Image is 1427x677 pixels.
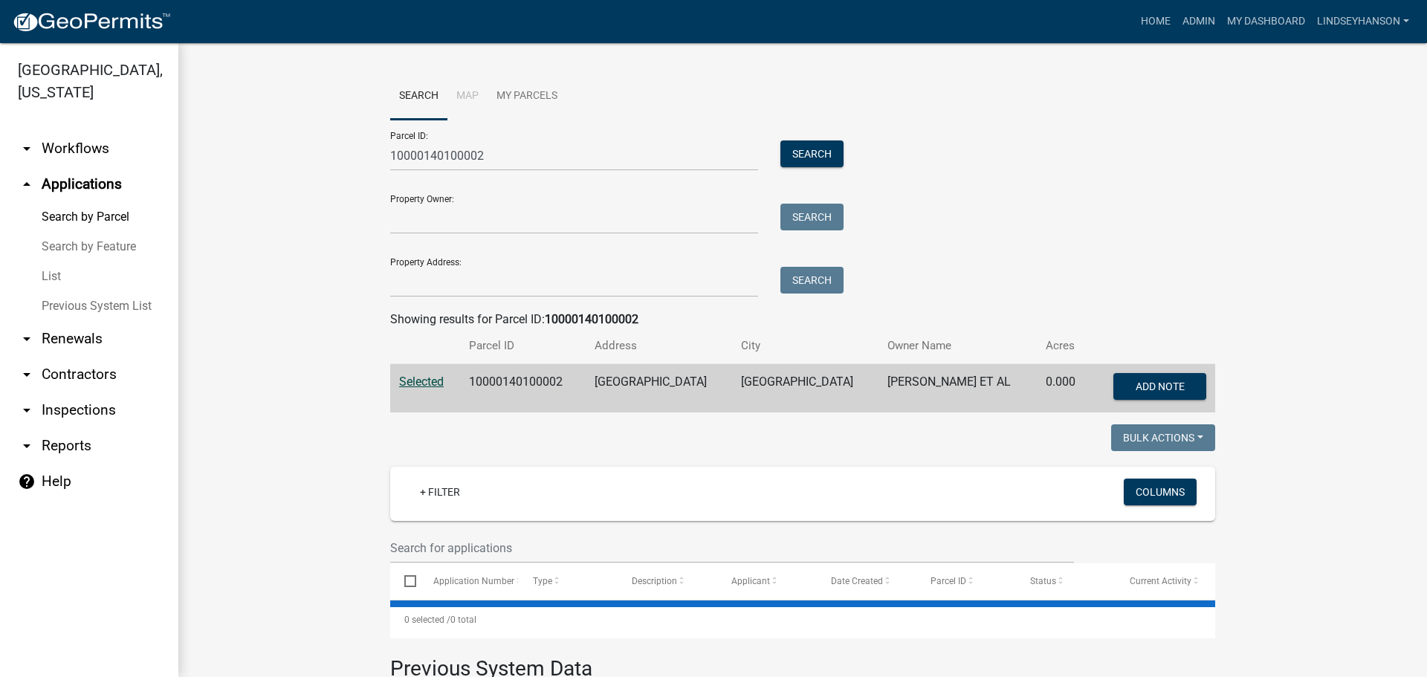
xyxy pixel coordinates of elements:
[1130,576,1191,586] span: Current Activity
[404,615,450,625] span: 0 selected /
[18,140,36,158] i: arrow_drop_down
[1116,563,1215,599] datatable-header-cell: Current Activity
[390,563,418,599] datatable-header-cell: Select
[390,311,1215,328] div: Showing results for Parcel ID:
[1311,7,1415,36] a: Lindseyhanson
[1016,563,1116,599] datatable-header-cell: Status
[817,563,916,599] datatable-header-cell: Date Created
[18,330,36,348] i: arrow_drop_down
[731,576,770,586] span: Applicant
[390,73,447,120] a: Search
[632,576,677,586] span: Description
[931,576,966,586] span: Parcel ID
[831,576,883,586] span: Date Created
[916,563,1016,599] datatable-header-cell: Parcel ID
[780,204,844,230] button: Search
[518,563,618,599] datatable-header-cell: Type
[488,73,566,120] a: My Parcels
[878,364,1038,413] td: [PERSON_NAME] ET AL
[1177,7,1221,36] a: Admin
[460,328,586,363] th: Parcel ID
[1135,380,1184,392] span: Add Note
[618,563,717,599] datatable-header-cell: Description
[732,328,878,363] th: City
[586,364,732,413] td: [GEOGRAPHIC_DATA]
[408,479,472,505] a: + Filter
[1111,424,1215,451] button: Bulk Actions
[18,366,36,383] i: arrow_drop_down
[1113,373,1206,400] button: Add Note
[18,473,36,490] i: help
[390,601,1215,638] div: 0 total
[1037,328,1090,363] th: Acres
[390,533,1074,563] input: Search for applications
[878,328,1038,363] th: Owner Name
[1135,7,1177,36] a: Home
[780,140,844,167] button: Search
[1124,479,1197,505] button: Columns
[418,563,518,599] datatable-header-cell: Application Number
[460,364,586,413] td: 10000140100002
[545,312,638,326] strong: 10000140100002
[399,375,444,389] a: Selected
[780,267,844,294] button: Search
[1030,576,1056,586] span: Status
[18,175,36,193] i: arrow_drop_up
[433,576,514,586] span: Application Number
[732,364,878,413] td: [GEOGRAPHIC_DATA]
[717,563,817,599] datatable-header-cell: Applicant
[18,437,36,455] i: arrow_drop_down
[1221,7,1311,36] a: My Dashboard
[1037,364,1090,413] td: 0.000
[586,328,732,363] th: Address
[533,576,552,586] span: Type
[18,401,36,419] i: arrow_drop_down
